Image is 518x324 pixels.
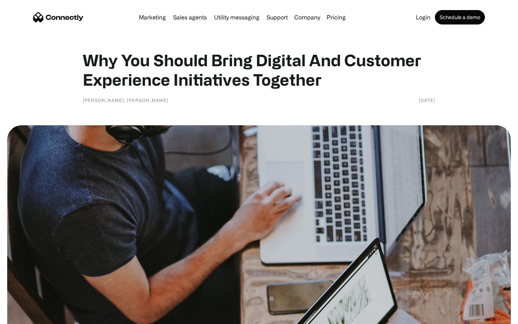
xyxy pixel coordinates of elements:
[294,12,320,22] div: Company
[211,14,262,20] a: Utility messaging
[264,14,291,20] a: Support
[136,14,169,20] a: Marketing
[7,311,43,321] aside: Language selected: English
[83,50,435,89] h1: Why You Should Bring Digital And Customer Experience Initiatives Together
[413,14,433,20] a: Login
[83,96,168,104] div: [PERSON_NAME], [PERSON_NAME]
[419,96,435,104] div: [DATE]
[14,311,43,321] ul: Language list
[170,14,210,20] a: Sales agents
[435,10,485,24] a: Schedule a demo
[324,14,349,20] a: Pricing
